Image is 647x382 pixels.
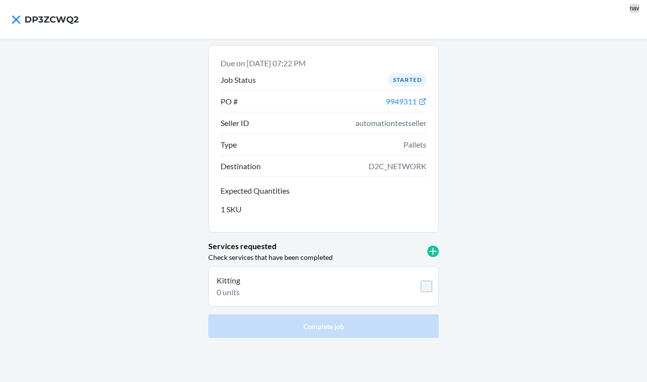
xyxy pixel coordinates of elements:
p: Services requested [208,240,276,252]
span: Pallets [403,139,426,151]
button: Expected Quantities [221,185,426,199]
span: D2C_NETWORK [369,160,426,172]
p: PO # [221,96,238,107]
button: Complete job [208,314,439,338]
a: 9949311 [386,98,426,106]
p: Job Status [221,74,256,86]
p: Kitting [217,275,388,286]
p: Destination [221,160,261,172]
div: Started [389,73,426,87]
p: Expected Quantities [221,185,426,197]
p: Type [221,139,237,151]
h4: DP3ZCWQ2 [25,13,79,26]
p: Seller ID [221,117,249,129]
p: 0 units [217,286,240,298]
p: Due on [DATE] 07:22 PM [221,57,426,69]
p: Check services that have been completed [208,252,333,262]
span: automationtestseller [355,117,426,129]
span: 9949311 [386,97,417,106]
p: 1 SKU [221,204,242,215]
